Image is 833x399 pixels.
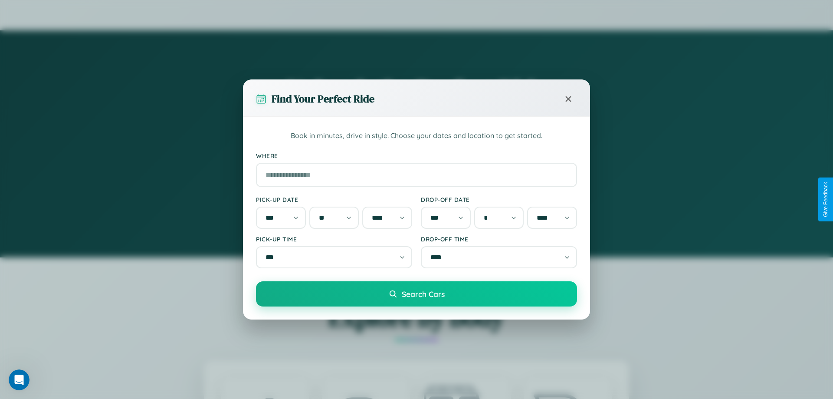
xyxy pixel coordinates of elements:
label: Where [256,152,577,159]
label: Drop-off Time [421,235,577,243]
label: Pick-up Time [256,235,412,243]
p: Book in minutes, drive in style. Choose your dates and location to get started. [256,130,577,142]
h3: Find Your Perfect Ride [272,92,374,106]
label: Pick-up Date [256,196,412,203]
button: Search Cars [256,281,577,307]
label: Drop-off Date [421,196,577,203]
span: Search Cars [402,289,445,299]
